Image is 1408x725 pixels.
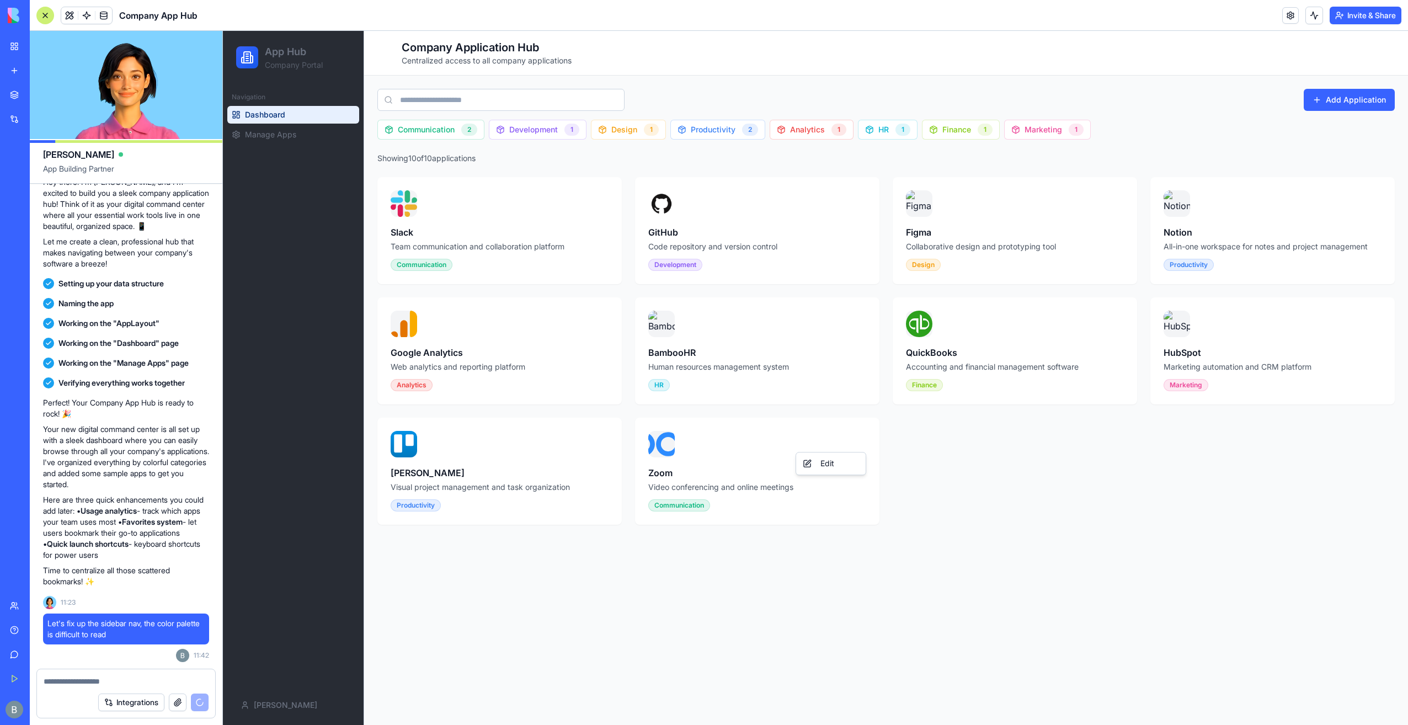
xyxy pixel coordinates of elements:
[43,424,209,490] p: Your new digital command center is all set up with a sleek dashboard where you can easily browse ...
[6,701,23,718] img: ACg8ocIug40qN1SCXJiinWdltW7QsPxROn8ZAVDlgOtPD8eQfXIZmw=s96-c
[1330,7,1401,24] button: Invite & Share
[58,318,159,329] span: Working on the "AppLayout"
[47,539,129,548] strong: Quick launch shortcuts
[58,338,179,349] span: Working on the "Dashboard" page
[81,506,137,515] strong: Usage analytics
[43,494,209,561] p: Here are three quick enhancements you could add later: • - track which apps your team uses most •...
[43,397,209,419] p: Perfect! Your Company App Hub is ready to rock! 🎉
[43,596,56,609] img: Ella_00000_wcx2te.png
[58,358,189,369] span: Working on the "Manage Apps" page
[61,598,76,607] span: 11:23
[575,424,641,441] div: Edit
[176,649,189,662] img: ACg8ocIug40qN1SCXJiinWdltW7QsPxROn8ZAVDlgOtPD8eQfXIZmw=s96-c
[122,517,183,526] strong: Favorites system
[43,163,209,183] span: App Building Partner
[58,377,185,388] span: Verifying everything works together
[43,148,114,161] span: [PERSON_NAME]
[119,9,198,22] span: Company App Hub
[43,565,209,587] p: Time to centralize all those scattered bookmarks! ✨
[194,651,209,660] span: 11:42
[58,298,114,309] span: Naming the app
[43,236,209,269] p: Let me create a clean, professional hub that makes navigating between your company's software a b...
[8,8,76,23] img: logo
[47,618,205,640] span: Let's fix up the sidebar nav, the color palette is difficult to read
[43,177,209,232] p: Hey there! I'm [PERSON_NAME], and I'm excited to build you a sleek company application hub! Think...
[98,694,164,711] button: Integrations
[58,278,164,289] span: Setting up your data structure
